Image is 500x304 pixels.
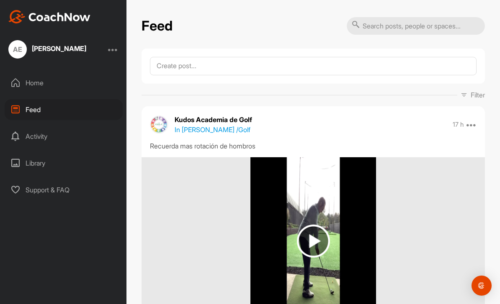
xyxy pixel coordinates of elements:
div: AE [8,40,27,59]
div: [PERSON_NAME] [32,45,86,52]
p: Kudos Academia de Golf [175,115,252,125]
img: CoachNow [8,10,90,23]
h2: Feed [142,18,173,34]
img: avatar [150,115,168,134]
p: 17 h [453,120,464,129]
div: Activity [5,126,123,147]
div: Library [5,153,123,174]
p: Filter [471,90,485,100]
p: In [PERSON_NAME] / Golf [175,125,250,135]
input: Search posts, people or spaces... [347,17,485,35]
div: Recuerda mas rotación de hombros [150,141,477,151]
div: Open Intercom Messenger [472,276,492,296]
div: Feed [5,99,123,120]
div: Home [5,72,123,93]
img: play [297,225,330,258]
div: Support & FAQ [5,179,123,200]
